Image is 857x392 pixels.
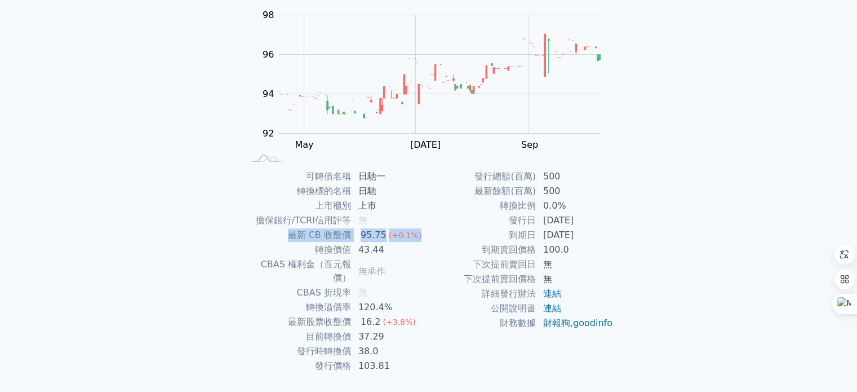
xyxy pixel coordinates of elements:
[429,257,536,272] td: 下次提前賣回日
[358,215,367,226] span: 無
[352,329,429,344] td: 37.29
[536,169,614,184] td: 500
[536,184,614,199] td: 500
[244,228,352,243] td: 最新 CB 收盤價
[244,169,352,184] td: 可轉債名稱
[256,10,617,150] g: Chart
[263,89,274,99] tspan: 94
[543,318,570,328] a: 財報狗
[536,257,614,272] td: 無
[244,243,352,257] td: 轉換價值
[352,199,429,213] td: 上市
[352,344,429,359] td: 38.0
[429,199,536,213] td: 轉換比例
[801,338,857,392] iframe: Chat Widget
[429,272,536,287] td: 下次提前賣回價格
[295,139,313,150] tspan: May
[244,285,352,300] td: CBAS 折現率
[358,266,385,276] span: 無承作
[352,359,429,373] td: 103.81
[429,184,536,199] td: 最新餘額(百萬)
[536,316,614,331] td: ,
[352,169,429,184] td: 日馳一
[383,318,415,327] span: (+3.8%)
[244,315,352,329] td: 最新股票收盤價
[244,359,352,373] td: 發行價格
[352,300,429,315] td: 120.4%
[352,184,429,199] td: 日馳
[543,288,561,299] a: 連結
[429,169,536,184] td: 發行總額(百萬)
[244,329,352,344] td: 目前轉換價
[352,243,429,257] td: 43.44
[244,199,352,213] td: 上市櫃別
[244,300,352,315] td: 轉換溢價率
[543,303,561,314] a: 連結
[358,315,383,329] div: 16.2
[536,228,614,243] td: [DATE]
[429,243,536,257] td: 到期賣回價格
[263,128,274,139] tspan: 92
[244,184,352,199] td: 轉換標的名稱
[429,228,536,243] td: 到期日
[244,213,352,228] td: 擔保銀行/TCRI信用評等
[429,287,536,301] td: 詳細發行辦法
[389,231,421,240] span: (+0.1%)
[263,10,274,20] tspan: 98
[410,139,441,150] tspan: [DATE]
[358,287,367,298] span: 無
[429,316,536,331] td: 財務數據
[244,257,352,285] td: CBAS 權利金（百元報價）
[536,199,614,213] td: 0.0%
[429,301,536,316] td: 公開說明書
[536,243,614,257] td: 100.0
[536,213,614,228] td: [DATE]
[521,139,538,150] tspan: Sep
[358,228,389,242] div: 95.75
[244,344,352,359] td: 發行時轉換價
[429,213,536,228] td: 發行日
[536,272,614,287] td: 無
[573,318,612,328] a: goodinfo
[263,49,274,60] tspan: 96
